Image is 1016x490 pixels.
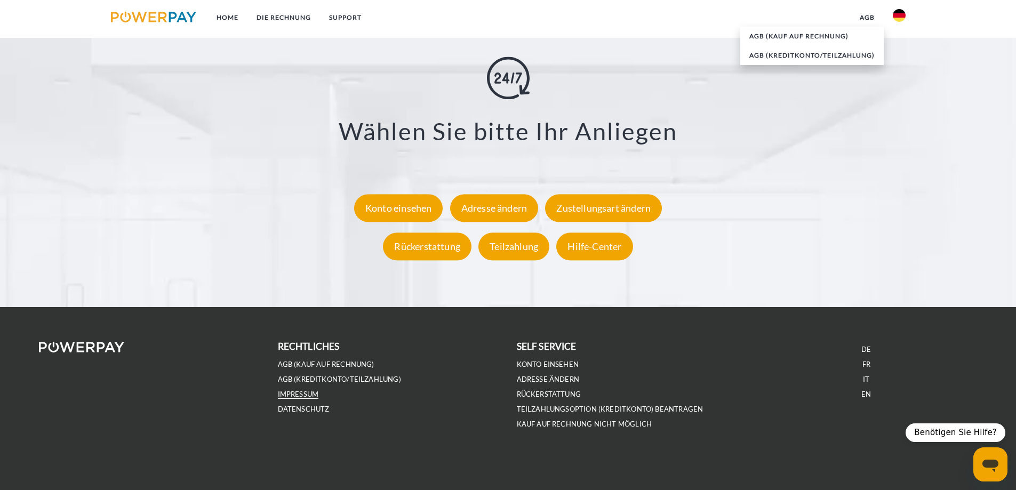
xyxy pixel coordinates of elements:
[851,8,884,27] a: agb
[517,390,581,399] a: Rückerstattung
[740,46,884,65] a: AGB (Kreditkonto/Teilzahlung)
[354,194,443,222] div: Konto einsehen
[863,375,869,384] a: IT
[447,202,541,214] a: Adresse ändern
[320,8,371,27] a: SUPPORT
[517,375,580,384] a: Adresse ändern
[476,240,552,252] a: Teilzahlung
[278,341,340,352] b: rechtliches
[278,390,319,399] a: IMPRESSUM
[542,202,665,214] a: Zustellungsart ändern
[64,117,952,147] h3: Wählen Sie bitte Ihr Anliegen
[861,345,871,354] a: DE
[740,27,884,46] a: AGB (Kauf auf Rechnung)
[380,240,474,252] a: Rückerstattung
[517,405,703,414] a: Teilzahlungsoption (KREDITKONTO) beantragen
[478,232,549,260] div: Teilzahlung
[973,447,1007,481] iframe: Schaltfläche zum Öffnen des Messaging-Fensters; Konversation läuft
[207,8,247,27] a: Home
[487,57,530,100] img: online-shopping.svg
[556,232,633,260] div: Hilfe-Center
[906,423,1005,442] div: Benötigen Sie Hilfe?
[517,420,652,429] a: Kauf auf Rechnung nicht möglich
[862,360,870,369] a: FR
[554,240,635,252] a: Hilfe-Center
[545,194,662,222] div: Zustellungsart ändern
[517,341,577,352] b: self service
[893,9,906,22] img: de
[383,232,471,260] div: Rückerstattung
[517,360,579,369] a: Konto einsehen
[111,12,197,22] img: logo-powerpay.svg
[351,202,446,214] a: Konto einsehen
[39,342,125,352] img: logo-powerpay-white.svg
[861,390,871,399] a: EN
[450,194,539,222] div: Adresse ändern
[247,8,320,27] a: DIE RECHNUNG
[278,405,330,414] a: DATENSCHUTZ
[278,360,374,369] a: AGB (Kauf auf Rechnung)
[278,375,401,384] a: AGB (Kreditkonto/Teilzahlung)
